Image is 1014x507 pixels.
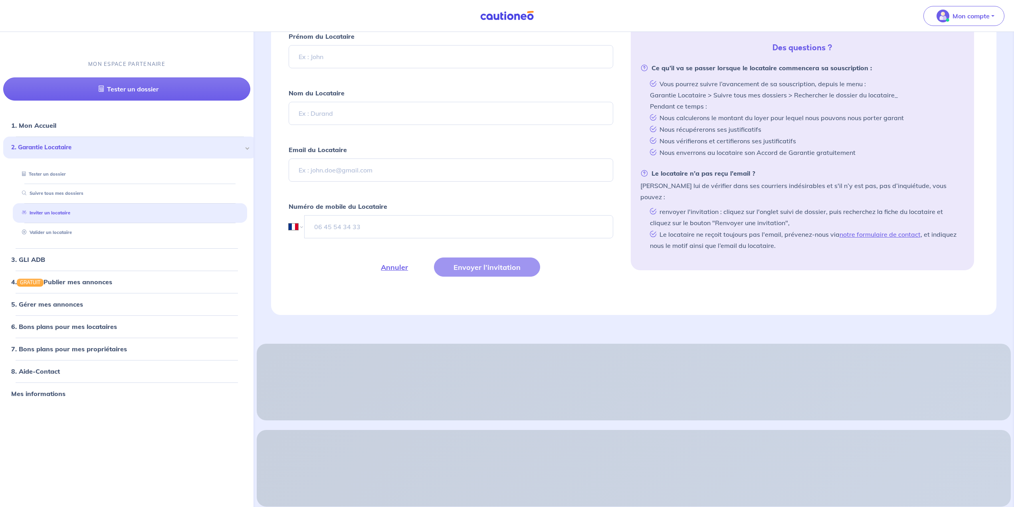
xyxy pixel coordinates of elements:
[923,6,1004,26] button: illu_account_valid_menu.svgMon compte
[13,187,247,200] div: Suivre tous mes dossiers
[289,102,613,125] input: Ex : Durand
[11,121,56,129] a: 1. Mon Accueil
[953,11,990,21] p: Mon compte
[19,190,83,196] a: Suivre tous mes dossiers
[647,206,965,228] li: renvoyer l'invitation : cliquez sur l'onglet suivi de dossier, puis recherchez la fiche du locata...
[11,345,127,353] a: 7. Bons plans pour mes propriétaires
[11,323,117,331] a: 6. Bons plans pour mes locataires
[840,230,921,238] a: notre formulaire de contact
[647,135,965,147] li: Nous vérifierons et certifierons ses justificatifs
[11,278,112,286] a: 4.GRATUITPublier mes annonces
[19,171,66,177] a: Tester un dossier
[937,10,949,22] img: illu_account_valid_menu.svg
[13,206,247,220] div: Inviter un locataire
[3,274,250,290] div: 4.GRATUITPublier mes annonces
[640,168,965,251] li: [PERSON_NAME] lui de vérifier dans ses courriers indésirables et s'il n’y est pas, pas d’inquiétu...
[3,386,250,402] div: Mes informations
[3,117,250,133] div: 1. Mon Accueil
[11,255,45,263] a: 3. GLI ADB
[647,112,965,123] li: Nous calculerons le montant du loyer pour lequel nous pouvons nous porter garant
[3,296,250,312] div: 5. Gérer mes annonces
[289,202,387,210] strong: Numéro de mobile du Locataire
[634,43,971,53] h5: Des questions ?
[640,62,872,73] strong: Ce qu’il va se passer lorsque le locataire commencera sa souscription :
[640,168,755,179] strong: Le locataire n’a pas reçu l’email ?
[3,77,250,101] a: Tester un dossier
[13,226,247,239] div: Valider un locataire
[11,390,65,398] a: Mes informations
[647,78,965,112] li: Vous pourrez suivre l’avancement de sa souscription, depuis le menu : Garantie Locataire > Suivre...
[11,367,60,375] a: 8. Aide-Contact
[289,32,355,40] strong: Prénom du Locataire
[647,147,965,158] li: Nous enverrons au locataire son Accord de Garantie gratuitement
[13,168,247,181] div: Tester un dossier
[289,89,345,97] strong: Nom du Locataire
[19,230,72,235] a: Valider un locataire
[289,45,613,68] input: Ex : John
[3,137,257,158] div: 2. Garantie Locataire
[647,123,965,135] li: Nous récupérerons ses justificatifs
[289,158,613,182] input: Ex : john.doe@gmail.com
[3,319,250,335] div: 6. Bons plans pour mes locataires
[647,228,965,251] li: Le locataire ne reçoit toujours pas l'email, prévenez-nous via , et indiquez nous le motif ainsi ...
[3,341,250,357] div: 7. Bons plans pour mes propriétaires
[19,210,70,216] a: Inviter un locataire
[477,11,537,21] img: Cautioneo
[88,60,165,68] p: MON ESPACE PARTENAIRE
[361,257,428,277] button: Annuler
[11,300,83,308] a: 5. Gérer mes annonces
[3,363,250,379] div: 8. Aide-Contact
[3,252,250,267] div: 3. GLI ADB
[304,215,613,238] input: 06 45 54 34 33
[289,146,347,154] strong: Email du Locataire
[11,143,243,152] span: 2. Garantie Locataire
